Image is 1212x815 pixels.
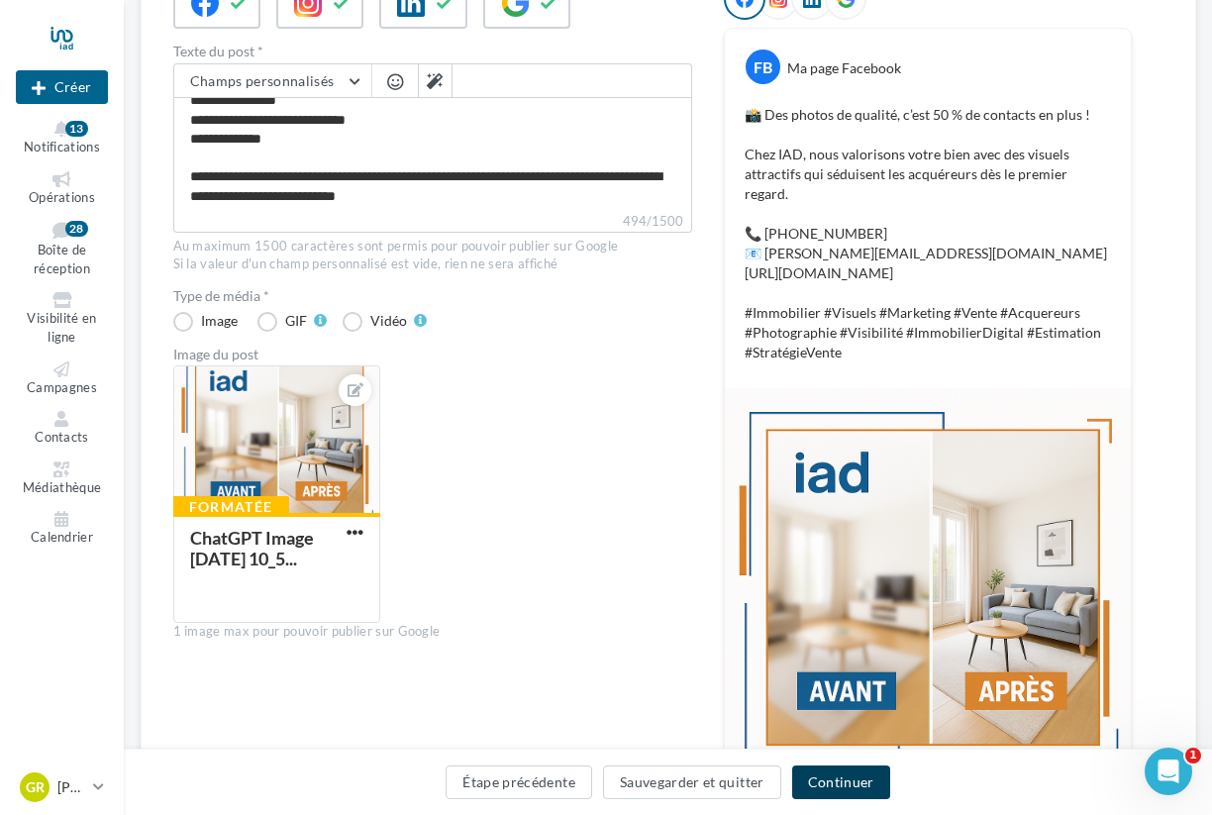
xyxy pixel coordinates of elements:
div: Image du post [173,348,692,361]
span: Champs personnalisés [190,72,335,89]
a: Boîte de réception28 [16,217,108,280]
div: Au maximum 1500 caractères sont permis pour pouvoir publier sur Google [173,238,692,255]
div: Image [201,314,238,328]
p: 📸 Des photos de qualité, c’est 50 % de contacts en plus ! Chez IAD, nous valorisons votre bien av... [745,105,1111,362]
div: 13 [65,121,88,137]
div: GIF [285,314,307,328]
a: Opérations [16,167,108,210]
a: GR [PERSON_NAME] [16,768,108,806]
span: Opérations [29,189,95,205]
label: Type de média * [173,289,692,303]
a: Calendrier [16,507,108,550]
span: GR [26,777,45,797]
a: Campagnes [16,357,108,400]
button: Notifications 13 [16,117,108,159]
a: Médiathèque [16,458,108,500]
span: Visibilité en ligne [27,311,96,346]
label: 494/1500 [173,211,692,233]
span: Campagnes [27,379,97,395]
div: 1 image max pour pouvoir publier sur Google [173,623,692,641]
button: Créer [16,70,108,104]
label: Texte du post * [173,45,692,58]
iframe: Intercom live chat [1145,748,1192,795]
div: 28 [65,221,88,237]
div: ChatGPT Image [DATE] 10_5... [190,527,314,569]
a: Contacts [16,407,108,450]
div: Ma page Facebook [787,58,901,78]
div: Si la valeur d'un champ personnalisé est vide, rien ne sera affiché [173,255,692,273]
span: Boîte de réception [34,243,90,277]
div: Vidéo [370,314,407,328]
p: [PERSON_NAME] [57,777,85,797]
span: Notifications [24,139,100,154]
button: Étape précédente [446,765,592,799]
div: Nouvelle campagne [16,70,108,104]
button: Sauvegarder et quitter [603,765,781,799]
div: FB [746,50,780,84]
span: Médiathèque [23,479,102,495]
span: Contacts [35,429,89,445]
span: Calendrier [31,529,93,545]
button: Continuer [792,765,890,799]
span: 1 [1185,748,1201,764]
button: Champs personnalisés [174,64,371,98]
div: Formatée [173,496,289,518]
a: Visibilité en ligne [16,288,108,349]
